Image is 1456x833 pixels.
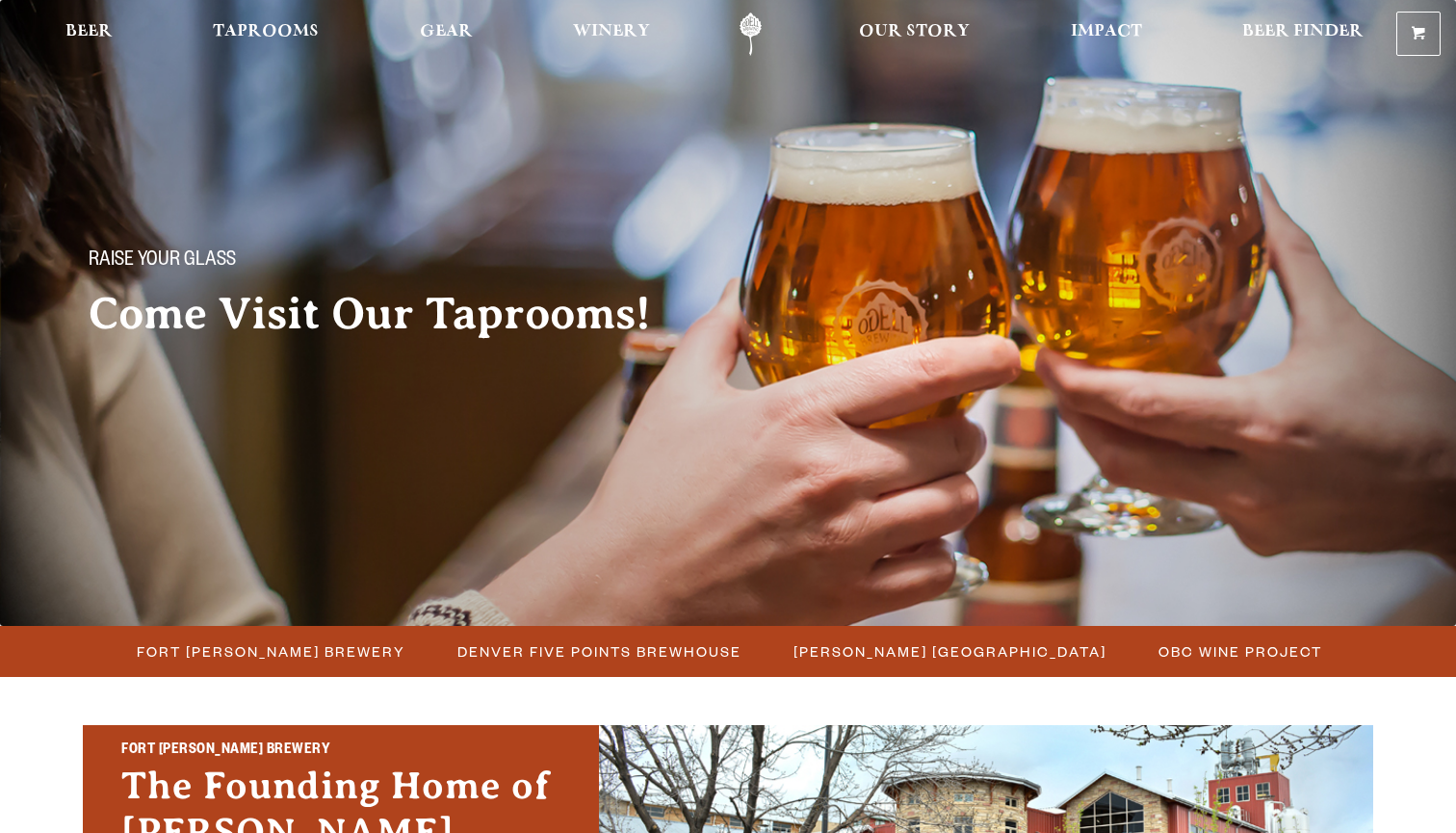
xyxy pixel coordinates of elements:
[1071,24,1142,39] span: Impact
[1242,24,1364,39] span: Beer Finder
[407,13,485,56] a: Gear
[1158,638,1322,665] span: OBC Wine Project
[200,13,331,56] a: Taprooms
[560,13,663,56] a: Winery
[457,638,741,665] span: Denver Five Points Brewhouse
[793,638,1106,665] span: [PERSON_NAME] [GEOGRAPHIC_DATA]
[782,638,1116,665] a: [PERSON_NAME] [GEOGRAPHIC_DATA]
[446,638,751,665] a: Denver Five Points Brewhouse
[213,24,319,39] span: Taprooms
[125,638,415,665] a: Fort [PERSON_NAME] Brewery
[573,24,650,39] span: Winery
[859,24,970,39] span: Our Story
[89,249,236,274] span: Raise your glass
[715,13,787,56] a: Odell Home
[1058,13,1155,56] a: Impact
[121,739,560,764] h2: Fort [PERSON_NAME] Brewery
[137,638,405,665] span: Fort [PERSON_NAME] Brewery
[65,24,113,39] span: Beer
[1147,638,1332,665] a: OBC Wine Project
[1230,13,1376,56] a: Beer Finder
[89,290,689,338] h2: Come Visit Our Taprooms!
[420,24,473,39] span: Gear
[53,13,125,56] a: Beer
[846,13,982,56] a: Our Story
